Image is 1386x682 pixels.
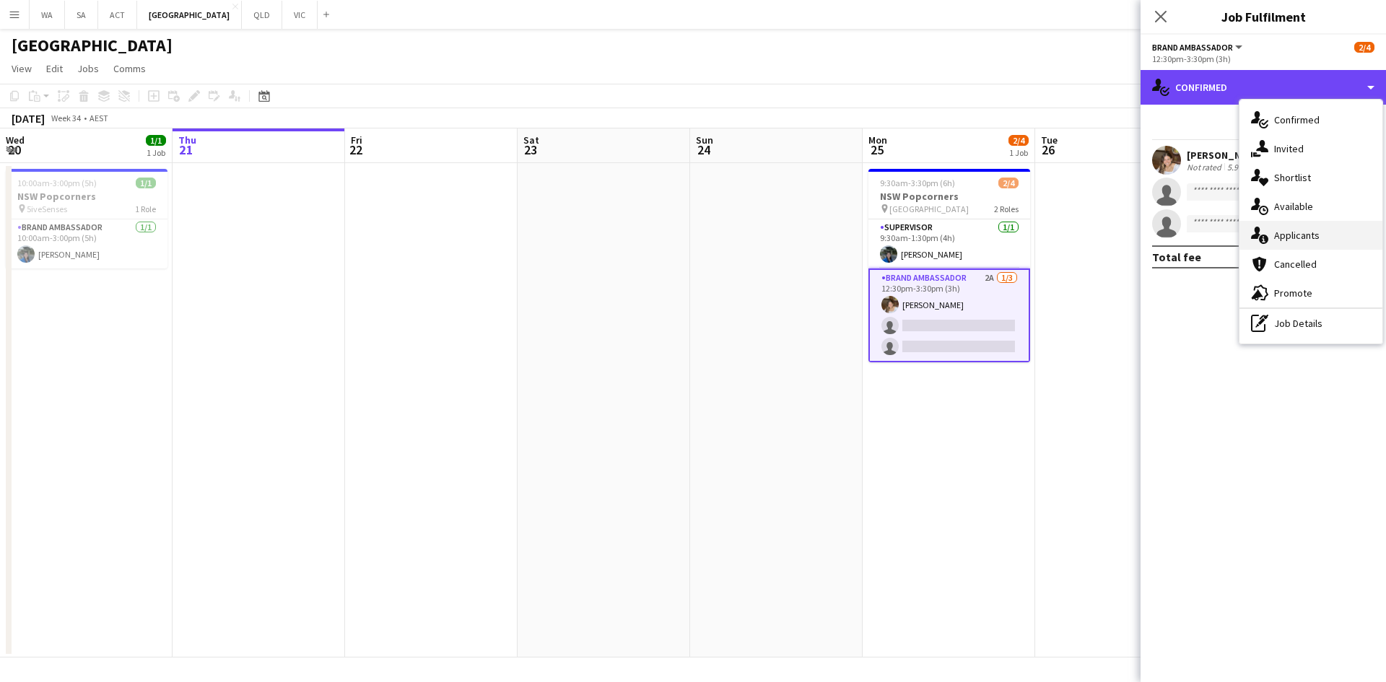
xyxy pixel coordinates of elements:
[1239,192,1382,221] div: Available
[27,204,67,214] span: 5iveSenses
[1039,141,1058,158] span: 26
[1152,42,1233,53] span: Brand Ambassador
[696,134,713,147] span: Sun
[868,219,1030,268] app-card-role: Supervisor1/19:30am-1:30pm (4h)[PERSON_NAME]
[1239,309,1382,338] div: Job Details
[137,1,242,29] button: [GEOGRAPHIC_DATA]
[17,178,97,188] span: 10:00am-3:00pm (5h)
[868,190,1030,203] h3: NSW Popcorners
[90,113,108,123] div: AEST
[176,141,196,158] span: 21
[521,141,539,158] span: 23
[868,169,1030,362] app-job-card: 9:30am-3:30pm (6h)2/4NSW Popcorners [GEOGRAPHIC_DATA]2 RolesSupervisor1/19:30am-1:30pm (4h)[PERSO...
[351,134,362,147] span: Fri
[282,1,318,29] button: VIC
[108,59,152,78] a: Comms
[146,135,166,146] span: 1/1
[868,268,1030,362] app-card-role: Brand Ambassador2A1/312:30pm-3:30pm (3h)[PERSON_NAME]
[1224,162,1252,172] div: 5.9km
[1239,163,1382,192] div: Shortlist
[1141,7,1386,26] h3: Job Fulfilment
[4,141,25,158] span: 20
[1141,70,1386,105] div: Confirmed
[113,62,146,75] span: Comms
[1008,135,1029,146] span: 2/4
[6,169,167,268] app-job-card: 10:00am-3:00pm (5h)1/1NSW Popcorners 5iveSenses1 RoleBrand Ambassador1/110:00am-3:00pm (5h)[PERSO...
[6,59,38,78] a: View
[880,178,955,188] span: 9:30am-3:30pm (6h)
[889,204,969,214] span: [GEOGRAPHIC_DATA]
[994,204,1019,214] span: 2 Roles
[1009,147,1028,158] div: 1 Job
[1152,42,1245,53] button: Brand Ambassador
[1239,279,1382,307] div: Promote
[136,178,156,188] span: 1/1
[147,147,165,158] div: 1 Job
[349,141,362,158] span: 22
[12,111,45,126] div: [DATE]
[135,204,156,214] span: 1 Role
[998,178,1019,188] span: 2/4
[1187,149,1263,162] div: [PERSON_NAME]
[12,62,32,75] span: View
[6,190,167,203] h3: NSW Popcorners
[77,62,99,75] span: Jobs
[1041,134,1058,147] span: Tue
[71,59,105,78] a: Jobs
[40,59,69,78] a: Edit
[694,141,713,158] span: 24
[46,62,63,75] span: Edit
[866,141,887,158] span: 25
[1152,53,1374,64] div: 12:30pm-3:30pm (3h)
[65,1,98,29] button: SA
[1239,250,1382,279] div: Cancelled
[1239,221,1382,250] div: Applicants
[98,1,137,29] button: ACT
[48,113,84,123] span: Week 34
[1239,134,1382,163] div: Invited
[6,219,167,268] app-card-role: Brand Ambassador1/110:00am-3:00pm (5h)[PERSON_NAME]
[30,1,65,29] button: WA
[523,134,539,147] span: Sat
[1239,105,1382,134] div: Confirmed
[12,35,173,56] h1: [GEOGRAPHIC_DATA]
[242,1,282,29] button: QLD
[1187,162,1224,172] div: Not rated
[178,134,196,147] span: Thu
[1354,42,1374,53] span: 2/4
[1152,250,1201,264] div: Total fee
[6,134,25,147] span: Wed
[868,134,887,147] span: Mon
